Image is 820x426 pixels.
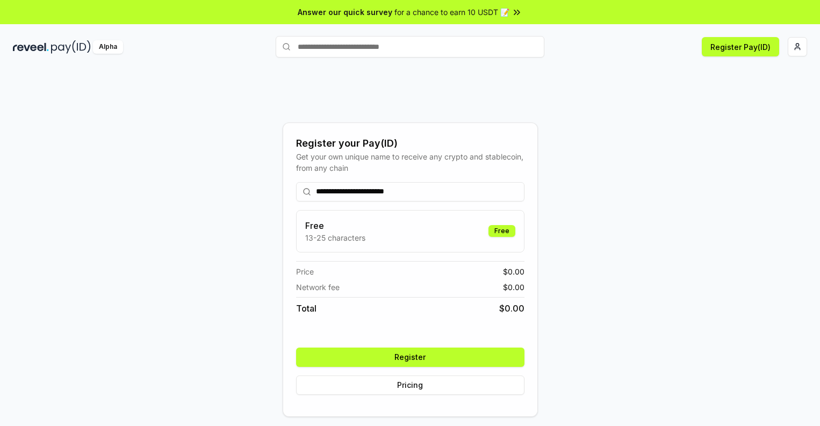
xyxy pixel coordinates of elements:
[305,232,365,243] p: 13-25 characters
[13,40,49,54] img: reveel_dark
[488,225,515,237] div: Free
[51,40,91,54] img: pay_id
[296,376,524,395] button: Pricing
[305,219,365,232] h3: Free
[394,6,509,18] span: for a chance to earn 10 USDT 📝
[93,40,123,54] div: Alpha
[503,266,524,277] span: $ 0.00
[298,6,392,18] span: Answer our quick survey
[296,281,340,293] span: Network fee
[296,151,524,174] div: Get your own unique name to receive any crypto and stablecoin, from any chain
[296,266,314,277] span: Price
[296,136,524,151] div: Register your Pay(ID)
[296,348,524,367] button: Register
[503,281,524,293] span: $ 0.00
[296,302,317,315] span: Total
[702,37,779,56] button: Register Pay(ID)
[499,302,524,315] span: $ 0.00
